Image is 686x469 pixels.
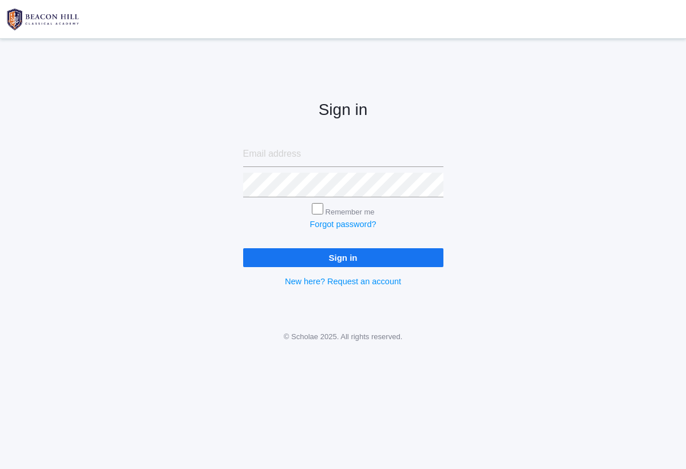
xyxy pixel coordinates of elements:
[285,277,401,286] a: New here? Request an account
[243,101,443,119] h2: Sign in
[243,142,443,167] input: Email address
[310,220,376,229] a: Forgot password?
[243,248,443,267] input: Sign in
[326,208,375,216] label: Remember me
